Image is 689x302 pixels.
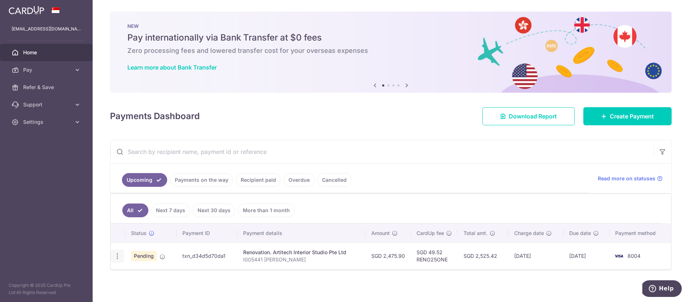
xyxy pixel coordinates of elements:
td: SGD 49.52 RENO25ONE [411,243,458,269]
span: Pending [131,251,157,261]
span: 8004 [627,253,641,259]
div: Renovation. Artitech Interior Studio Pte Ltd [243,249,360,256]
a: Create Payment [583,107,672,125]
td: [DATE] [508,243,563,269]
span: Create Payment [610,112,654,121]
span: CardUp fee [417,230,444,237]
span: Amount [371,230,390,237]
input: Search by recipient name, payment id or reference [110,140,654,163]
a: Cancelled [317,173,351,187]
h4: Payments Dashboard [110,110,200,123]
span: Pay [23,66,71,74]
th: Payment method [609,224,671,243]
img: CardUp [9,6,44,14]
a: Overdue [284,173,314,187]
span: Home [23,49,71,56]
span: Download Report [509,112,557,121]
a: Next 30 days [193,204,235,217]
th: Payment details [237,224,365,243]
a: Learn more about Bank Transfer [127,64,217,71]
a: More than 1 month [238,204,295,217]
td: SGD 2,475.90 [365,243,411,269]
a: All [122,204,148,217]
span: Support [23,101,71,108]
th: Payment ID [177,224,238,243]
a: Download Report [482,107,575,125]
span: Due date [569,230,591,237]
td: [DATE] [563,243,609,269]
p: [EMAIL_ADDRESS][DOMAIN_NAME] [12,25,81,33]
span: Charge date [514,230,544,237]
span: Refer & Save [23,84,71,91]
iframe: Opens a widget where you can find more information [642,280,682,298]
span: Total amt. [464,230,487,237]
img: Bank transfer banner [110,12,672,93]
img: Bank Card [612,252,626,260]
span: Status [131,230,147,237]
td: txn_d34d5d70da1 [177,243,238,269]
p: I005441 [PERSON_NAME] [243,256,360,263]
a: Next 7 days [151,204,190,217]
h5: Pay internationally via Bank Transfer at $0 fees [127,32,654,43]
h6: Zero processing fees and lowered transfer cost for your overseas expenses [127,46,654,55]
span: Read more on statuses [598,175,655,182]
p: NEW [127,23,654,29]
td: SGD 2,525.42 [458,243,508,269]
span: Settings [23,118,71,126]
a: Upcoming [122,173,167,187]
a: Recipient paid [236,173,281,187]
a: Read more on statuses [598,175,663,182]
a: Payments on the way [170,173,233,187]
